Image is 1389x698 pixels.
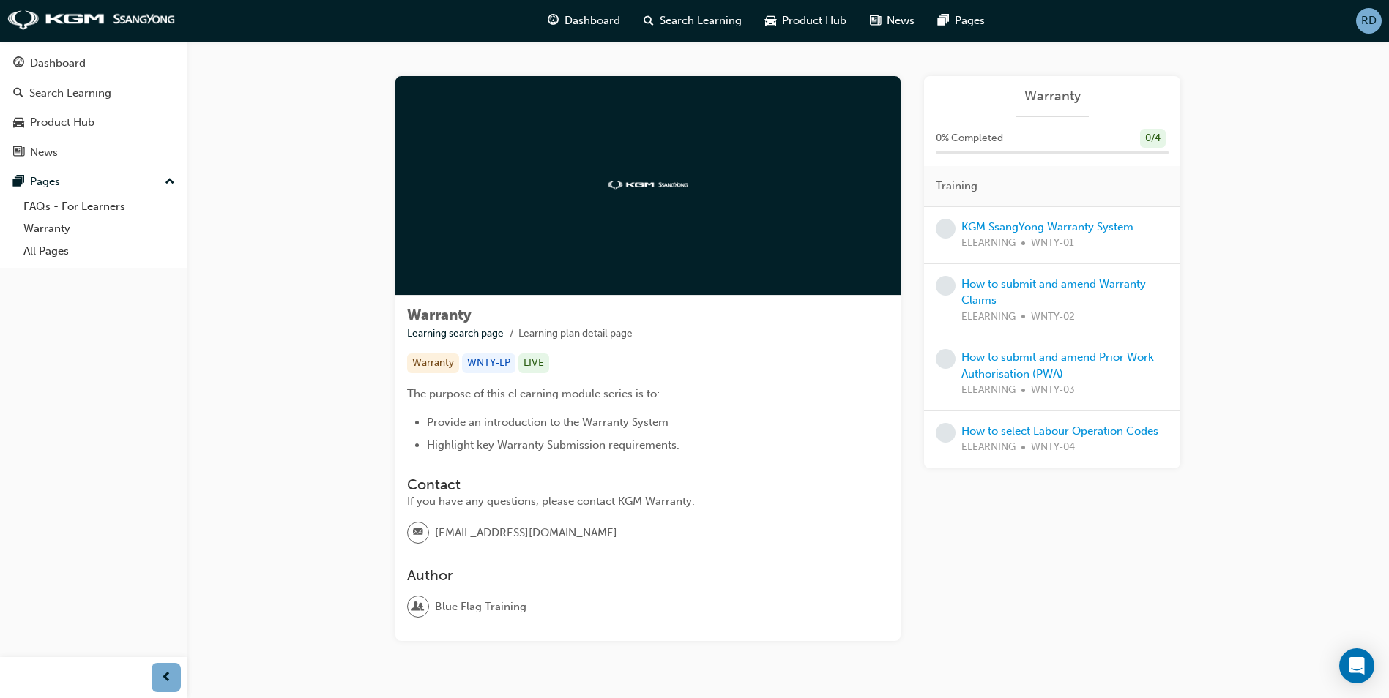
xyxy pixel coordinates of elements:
[961,309,1016,326] span: ELEARNING
[961,350,1154,380] a: How to submit and amend Prior Work Authorisation (PWA)
[18,195,181,218] a: FAQs - For Learners
[961,439,1016,456] span: ELEARNING
[936,276,956,296] span: learningRecordVerb_NONE-icon
[870,12,881,30] span: news-icon
[608,181,688,190] img: kgm
[1031,382,1075,399] span: WNTY-03
[407,476,889,493] h3: Contact
[1339,648,1374,683] div: Open Intercom Messenger
[13,176,24,189] span: pages-icon
[6,80,181,107] a: Search Learning
[1361,12,1377,29] span: RD
[407,493,889,510] div: If you have any questions, please contact KGM Warranty.
[13,57,24,70] span: guage-icon
[30,144,58,161] div: News
[13,87,23,100] span: search-icon
[632,6,753,36] a: search-iconSearch Learning
[660,12,742,29] span: Search Learning
[565,12,620,29] span: Dashboard
[407,387,660,400] span: The purpose of this eLearning module series is to:
[30,114,94,131] div: Product Hub
[13,146,24,160] span: news-icon
[518,353,549,373] div: LIVE
[165,173,175,192] span: up-icon
[427,438,679,451] span: Highlight key Warranty Submission requirements.
[161,669,172,687] span: prev-icon
[413,598,423,617] span: user-icon
[435,525,617,541] span: [EMAIL_ADDRESS][DOMAIN_NAME]
[938,12,949,30] span: pages-icon
[7,10,176,31] img: kgm
[936,178,977,195] span: Training
[518,326,633,342] li: Learning plan detail page
[435,598,526,615] span: Blue Flag Training
[6,109,181,136] a: Product Hub
[782,12,846,29] span: Product Hub
[6,50,181,77] a: Dashboard
[936,130,1003,147] span: 0 % Completed
[961,220,1133,233] a: KGM SsangYong Warranty System
[765,12,776,30] span: car-icon
[18,217,181,240] a: Warranty
[936,423,956,443] span: learningRecordVerb_NONE-icon
[961,277,1146,307] a: How to submit and amend Warranty Claims
[6,168,181,195] button: Pages
[1356,8,1382,34] button: RD
[936,219,956,239] span: learningRecordVerb_NONE-icon
[644,12,654,30] span: search-icon
[6,47,181,168] button: DashboardSearch LearningProduct HubNews
[926,6,997,36] a: pages-iconPages
[18,240,181,263] a: All Pages
[29,85,111,102] div: Search Learning
[13,116,24,130] span: car-icon
[30,173,60,190] div: Pages
[462,353,515,373] div: WNTY-LP
[6,139,181,166] a: News
[858,6,926,36] a: news-iconNews
[548,12,559,30] span: guage-icon
[936,88,1169,105] a: Warranty
[536,6,632,36] a: guage-iconDashboard
[427,416,669,429] span: Provide an introduction to the Warranty System
[1140,129,1166,149] div: 0 / 4
[887,12,915,29] span: News
[961,382,1016,399] span: ELEARNING
[413,523,423,542] span: email-icon
[936,349,956,369] span: learningRecordVerb_NONE-icon
[407,327,504,339] a: Learning search page
[955,12,985,29] span: Pages
[407,353,459,373] div: Warranty
[961,235,1016,252] span: ELEARNING
[407,567,889,584] h3: Author
[961,424,1158,438] a: How to select Labour Operation Codes
[407,307,472,323] span: Warranty
[30,55,86,72] div: Dashboard
[753,6,858,36] a: car-iconProduct Hub
[1031,439,1075,456] span: WNTY-04
[1031,309,1075,326] span: WNTY-02
[1031,235,1074,252] span: WNTY-01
